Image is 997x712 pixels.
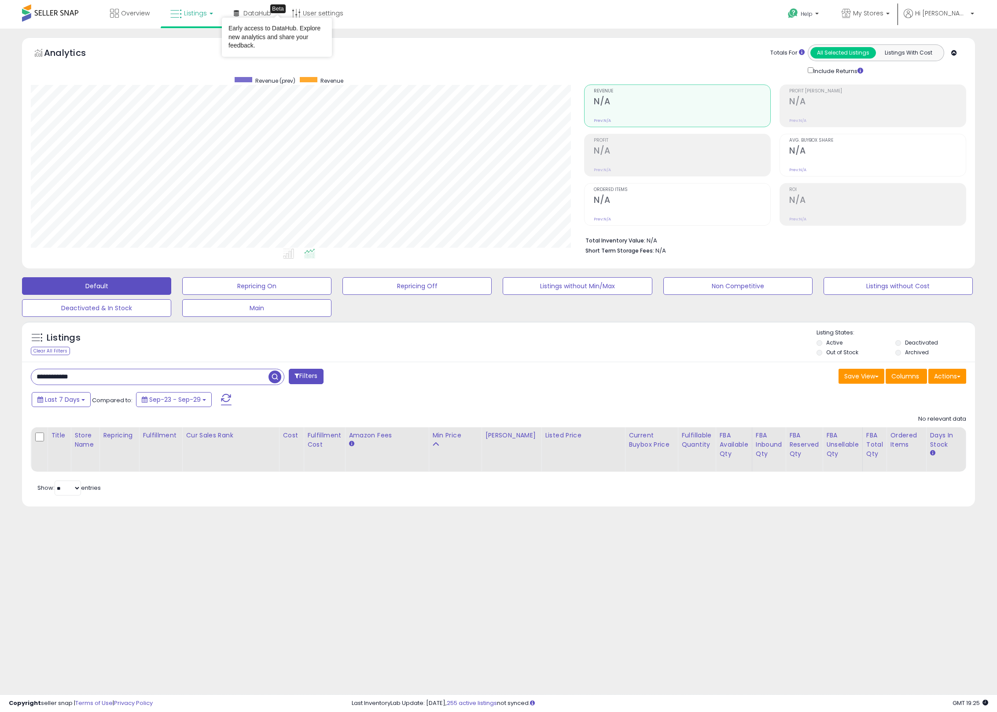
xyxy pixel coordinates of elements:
[789,118,806,123] small: Prev: N/A
[503,277,652,295] button: Listings without Min/Max
[92,396,132,404] span: Compared to:
[853,9,883,18] span: My Stores
[826,431,859,459] div: FBA Unsellable Qty
[928,369,966,384] button: Actions
[289,369,323,384] button: Filters
[44,47,103,61] h5: Analytics
[31,347,70,355] div: Clear All Filters
[182,299,331,317] button: Main
[47,332,81,344] h5: Listings
[51,431,67,440] div: Title
[136,392,212,407] button: Sep-23 - Sep-29
[149,395,201,404] span: Sep-23 - Sep-29
[545,431,621,440] div: Listed Price
[255,77,295,84] span: Revenue (prev)
[789,96,966,108] h2: N/A
[918,415,966,423] div: No relevant data
[789,89,966,94] span: Profit [PERSON_NAME]
[787,8,798,19] i: Get Help
[801,10,813,18] span: Help
[594,118,611,123] small: Prev: N/A
[594,217,611,222] small: Prev: N/A
[432,431,478,440] div: Min Price
[915,9,968,18] span: Hi [PERSON_NAME]
[594,146,770,158] h2: N/A
[663,277,813,295] button: Non Competitive
[243,9,271,18] span: DataHub
[904,9,974,29] a: Hi [PERSON_NAME]
[789,187,966,192] span: ROI
[143,431,178,440] div: Fulfillment
[594,89,770,94] span: Revenue
[594,167,611,172] small: Prev: N/A
[719,431,748,459] div: FBA Available Qty
[789,167,806,172] small: Prev: N/A
[886,369,927,384] button: Columns
[585,237,645,244] b: Total Inventory Value:
[801,66,874,76] div: Include Returns
[891,372,919,381] span: Columns
[283,431,300,440] div: Cost
[866,431,883,459] div: FBA Total Qty
[184,9,207,18] span: Listings
[320,77,343,84] span: Revenue
[810,47,876,59] button: All Selected Listings
[594,96,770,108] h2: N/A
[594,138,770,143] span: Profit
[270,4,286,13] div: Tooltip anchor
[22,299,171,317] button: Deactivated & In Stock
[789,217,806,222] small: Prev: N/A
[349,431,425,440] div: Amazon Fees
[789,146,966,158] h2: N/A
[789,431,819,459] div: FBA Reserved Qty
[839,369,884,384] button: Save View
[876,47,941,59] button: Listings With Cost
[349,440,354,448] small: Amazon Fees.
[307,431,341,449] div: Fulfillment Cost
[890,431,922,449] div: Ordered Items
[817,329,975,337] p: Listing States:
[826,349,858,356] label: Out of Stock
[905,349,929,356] label: Archived
[826,339,842,346] label: Active
[655,246,666,255] span: N/A
[228,24,325,50] div: Early access to DataHub. Explore new analytics and share your feedback.
[594,187,770,192] span: Ordered Items
[905,339,938,346] label: Deactivated
[22,277,171,295] button: Default
[342,277,492,295] button: Repricing Off
[182,277,331,295] button: Repricing On
[594,195,770,207] h2: N/A
[930,431,962,449] div: Days In Stock
[756,431,782,459] div: FBA inbound Qty
[121,9,150,18] span: Overview
[74,431,96,449] div: Store Name
[186,431,275,440] div: Cur Sales Rank
[485,431,537,440] div: [PERSON_NAME]
[681,431,712,449] div: Fulfillable Quantity
[45,395,80,404] span: Last 7 Days
[789,138,966,143] span: Avg. Buybox Share
[103,431,135,440] div: Repricing
[781,1,828,29] a: Help
[789,195,966,207] h2: N/A
[824,277,973,295] button: Listings without Cost
[32,392,91,407] button: Last 7 Days
[585,247,654,254] b: Short Term Storage Fees:
[770,49,805,57] div: Totals For
[585,235,960,245] li: N/A
[629,431,674,449] div: Current Buybox Price
[930,449,935,457] small: Days In Stock.
[37,484,101,492] span: Show: entries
